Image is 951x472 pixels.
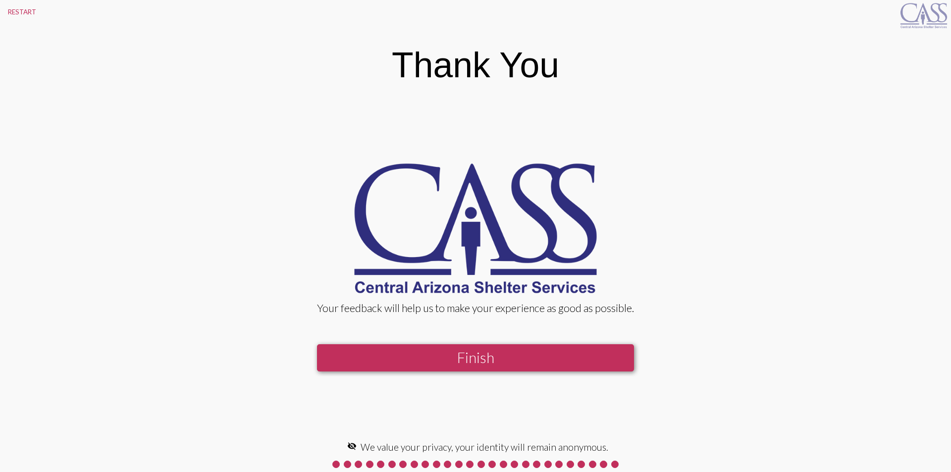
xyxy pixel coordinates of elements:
button: Finish [317,344,634,371]
div: Your feedback will help us to make your experience as good as possible. [317,302,634,315]
div: Thank You [392,45,559,85]
mat-icon: visibility_off [347,441,357,451]
img: CASS-logo_BLUE_WEB.png [899,2,949,29]
img: CASS-logo_BLUE_WEB.png [347,160,605,297]
span: We value your privacy, your identity will remain anonymous. [361,441,608,453]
